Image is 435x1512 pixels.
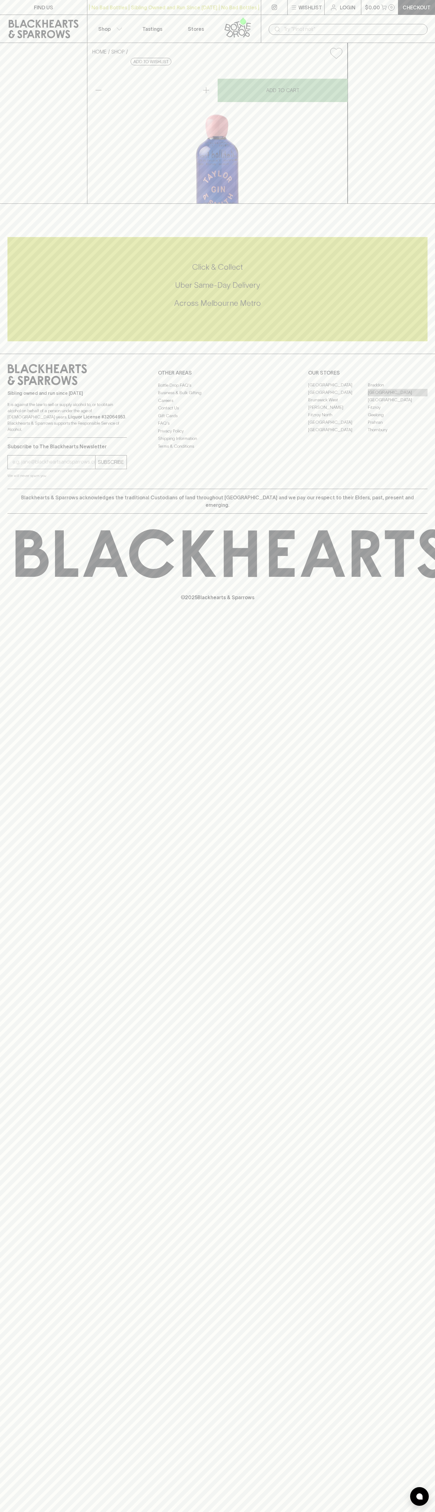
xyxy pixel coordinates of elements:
[131,58,171,65] button: Add to wishlist
[266,86,299,94] p: ADD TO CART
[365,4,380,11] p: $0.00
[7,280,428,290] h5: Uber Same-Day Delivery
[111,49,125,54] a: SHOP
[158,435,277,442] a: Shipping Information
[7,390,127,396] p: Sibling owned and run since [DATE]
[158,412,277,419] a: Gift Cards
[368,404,428,411] a: Fitzroy
[308,411,368,419] a: Fitzroy North
[158,381,277,389] a: Bottle Drop FAQ's
[298,4,322,11] p: Wishlist
[131,15,174,43] a: Tastings
[416,1493,423,1500] img: bubble-icon
[368,411,428,419] a: Geelong
[7,473,127,479] p: We will never spam you
[158,369,277,376] p: OTHER AREAS
[158,420,277,427] a: FAQ's
[7,443,127,450] p: Subscribe to The Blackhearts Newsletter
[328,45,345,61] button: Add to wishlist
[68,414,125,419] strong: Liquor License #32064953
[95,455,127,469] button: SUBSCRIBE
[340,4,355,11] p: Login
[12,457,95,467] input: e.g. jane@blackheartsandsparrows.com.au
[158,397,277,404] a: Careers
[174,15,218,43] a: Stores
[368,389,428,396] a: [GEOGRAPHIC_DATA]
[7,401,127,432] p: It is against the law to sell or supply alcohol to, or to obtain alcohol on behalf of a person un...
[92,49,107,54] a: HOME
[368,419,428,426] a: Prahran
[87,64,347,203] img: 18806.png
[158,442,277,450] a: Terms & Conditions
[158,389,277,397] a: Business & Bulk Gifting
[98,458,124,466] p: SUBSCRIBE
[158,404,277,412] a: Contact Us
[368,426,428,434] a: Thornbury
[403,4,431,11] p: Checkout
[308,396,368,404] a: Brunswick West
[7,237,428,341] div: Call to action block
[7,262,428,272] h5: Click & Collect
[308,389,368,396] a: [GEOGRAPHIC_DATA]
[188,25,204,33] p: Stores
[308,404,368,411] a: [PERSON_NAME]
[308,419,368,426] a: [GEOGRAPHIC_DATA]
[12,494,423,509] p: Blackhearts & Sparrows acknowledges the traditional Custodians of land throughout [GEOGRAPHIC_DAT...
[308,426,368,434] a: [GEOGRAPHIC_DATA]
[308,369,428,376] p: OUR STORES
[308,381,368,389] a: [GEOGRAPHIC_DATA]
[142,25,162,33] p: Tastings
[158,427,277,435] a: Privacy Policy
[218,79,348,102] button: ADD TO CART
[7,298,428,308] h5: Across Melbourne Metro
[98,25,111,33] p: Shop
[34,4,53,11] p: FIND US
[284,24,423,34] input: Try "Pinot noir"
[87,15,131,43] button: Shop
[390,6,393,9] p: 0
[368,381,428,389] a: Braddon
[368,396,428,404] a: [GEOGRAPHIC_DATA]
